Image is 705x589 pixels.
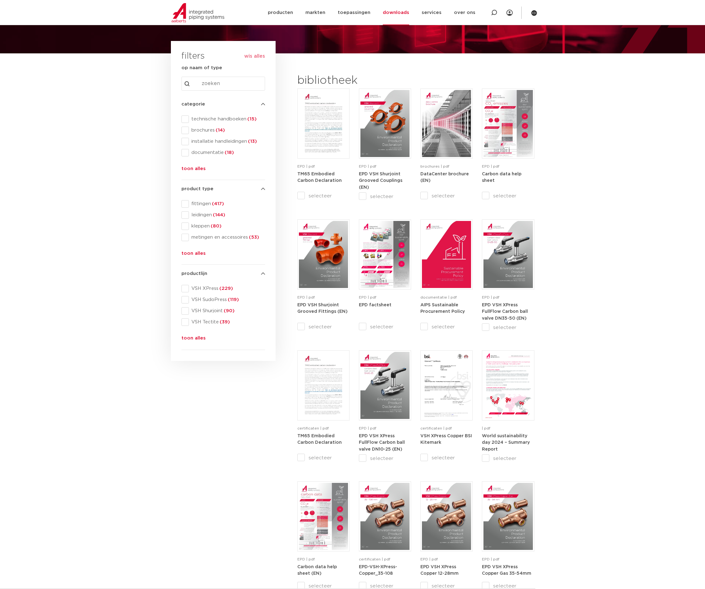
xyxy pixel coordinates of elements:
label: selecteer [420,454,473,461]
span: (144) [212,213,225,217]
button: toon alles [181,250,206,260]
label: selecteer [420,323,473,330]
label: selecteer [297,454,350,461]
div: leidingen(144) [181,211,265,219]
span: (13) [247,139,257,144]
span: metingen en accessoires [189,234,265,241]
span: EPD | pdf [482,295,499,299]
a: VSH XPress Copper BSI Kitemark [420,434,472,445]
span: documentatie | pdf [420,295,457,299]
button: toon alles [181,165,206,175]
button: toon alles [181,335,206,344]
img: TM65-Embodied-Carbon-Declaration-pdf.jpg [299,90,348,157]
h4: product type [181,185,265,193]
strong: EPD VSH XPress Copper Gas 35-54mm [482,565,531,576]
span: EPD | pdf [359,295,376,299]
span: VSH Shurjoint [189,308,265,314]
span: EPD | pdf [482,557,499,561]
img: XPress_Koper_BSI_KM789225-1-pdf.jpg [422,352,471,419]
div: brochures(14) [181,127,265,134]
div: VSH SudoPress(119) [181,296,265,303]
a: AIPS Sustainable Procurement Policy [420,303,465,314]
span: certificaten | pdf [420,426,452,430]
span: (39) [219,320,230,324]
label: selecteer [297,323,350,330]
img: Aips-EPD-A4Factsheet_NL-pdf.jpg [360,221,410,288]
span: EPD | pdf [420,557,438,561]
span: (80) [210,224,222,228]
span: technische handboeken [189,116,265,122]
span: VSH Tectite [189,319,265,325]
img: DataCenter_A4Brochure-5011610-2025_1.0_Pegler-UK-pdf.jpg [422,90,471,157]
label: selecteer [359,455,411,462]
a: EPD factsheet [359,303,391,307]
img: VSH-XPress-Copper-12-28mm_A4EPD_5011468_EN-pdf.jpg [422,483,471,550]
span: EPD | pdf [359,164,376,168]
span: installatie handleidingen [189,138,265,145]
span: certificaten | pdf [359,557,390,561]
a: EPD VSH Shurjoint Grooved Fittings (EN) [297,303,348,314]
label: selecteer [482,192,534,200]
span: | pdf [482,426,490,430]
img: VSH-Shurjoint-Grooved-Couplings_A4EPD_5011512_EN-pdf.jpg [360,90,410,157]
span: (53) [248,235,259,240]
img: VSH-XPress-Carbon-BallValveDN35-50_A4EPD_5011435-_2024_1.0_EN-pdf.jpg [483,221,533,288]
div: metingen en accessoires(53) [181,234,265,241]
label: selecteer [297,192,350,200]
div: VSH Tectite(39) [181,318,265,326]
img: VSH-XPress-Carbon-BallValveDN10-25_A4EPD_5011424-_2024_1.0_EN-pdf.jpg [360,352,410,419]
div: documentatie(18) [181,149,265,156]
span: EPD | pdf [297,295,315,299]
a: DataCenter brochure (EN) [420,172,469,183]
span: VSH XPress [189,286,265,292]
label: selecteer [482,455,534,462]
a: Carbon data help sheet (EN) [297,564,337,576]
span: EPD | pdf [482,164,499,168]
a: TM65 Embodied Carbon Declaration [297,434,342,445]
span: leidingen [189,212,265,218]
div: VSH XPress(229) [181,285,265,292]
h2: bibliotheek [297,73,408,88]
span: brochures | pdf [420,164,449,168]
button: wis alles [244,53,265,59]
span: (229) [218,286,233,291]
div: VSH Shurjoint(90) [181,307,265,315]
a: EPD-VSH-XPress-Copper_35-108 [359,564,397,576]
span: EPD | pdf [359,426,376,430]
h4: productlijn [181,270,265,277]
a: EPD VSH XPress Copper 12-28mm [420,564,459,576]
a: TM65 Embodied Carbon Declaration [297,172,342,183]
strong: op naam of type [181,65,222,70]
a: Carbon data help sheet [482,172,521,183]
a: EPD VSH Shurjoint Grooved Couplings (EN) [359,172,402,190]
h4: categorie [181,101,265,108]
h3: filters [181,49,205,64]
div: installatie handleidingen(13) [181,138,265,145]
img: NL-Carbon-data-help-sheet-pdf.jpg [483,90,533,157]
a: EPD VSH XPress FullFlow Carbon ball valve DN35-50 (EN) [482,303,528,321]
a: EPD VSH XPress FullFlow Carbon ball valve DN10-25 (EN) [359,434,405,452]
img: WSD2024-Summary-Report-pdf.jpg [483,352,533,419]
span: fittingen [189,201,265,207]
span: (90) [223,308,235,313]
span: brochures [189,127,265,133]
div: fittingen(417) [181,200,265,208]
span: (18) [224,150,234,155]
span: (14) [215,128,225,133]
span: EPD | pdf [297,557,315,561]
label: selecteer [359,193,411,200]
img: VSH-Shurjoint-Grooved-Fittings_A4EPD_5011523_EN-pdf.jpg [299,221,348,288]
div: technische handboeken(15) [181,115,265,123]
